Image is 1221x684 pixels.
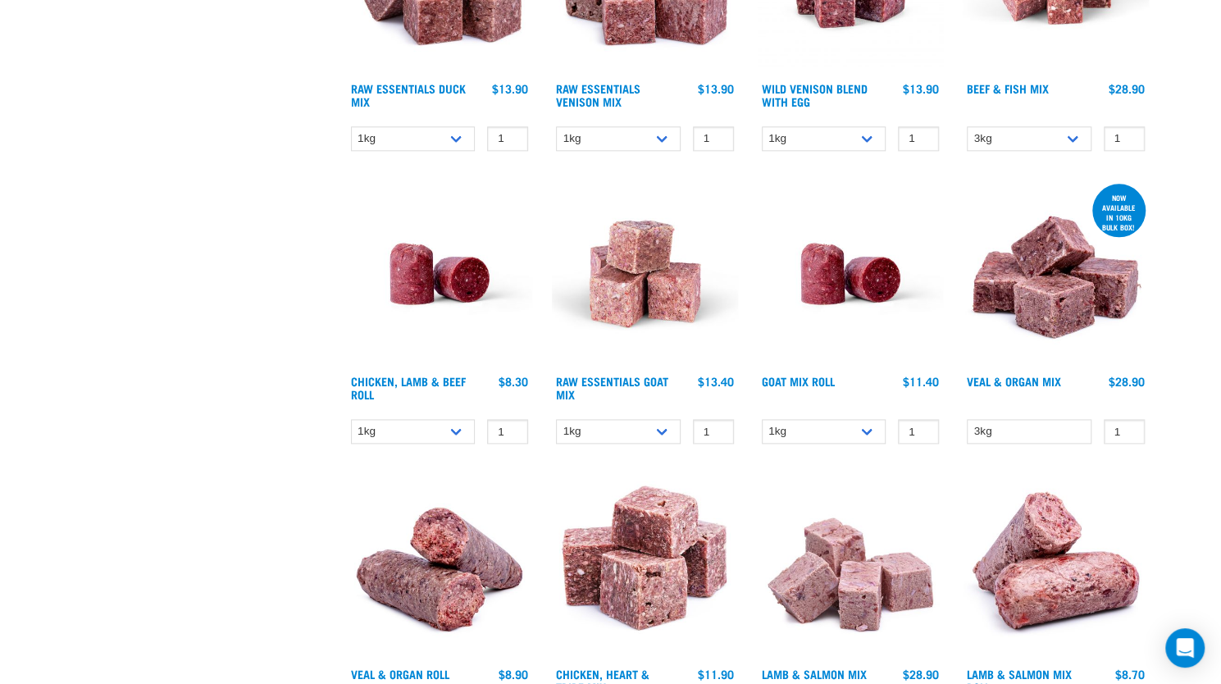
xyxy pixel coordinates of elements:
img: 1029 Lamb Salmon Mix 01 [758,473,944,659]
a: Chicken, Lamb & Beef Roll [351,378,466,397]
div: $13.90 [903,82,939,95]
img: 1261 Lamb Salmon Roll 01 [963,473,1149,659]
img: Raw Essentials Chicken Lamb Beef Bulk Minced Raw Dog Food Roll Unwrapped [758,180,944,367]
a: Lamb & Salmon Mix [762,671,867,677]
input: 1 [898,126,939,152]
div: now available in 10kg bulk box! [1092,185,1146,239]
div: $13.40 [698,375,734,388]
div: $8.70 [1115,668,1145,681]
img: Raw Essentials Chicken Lamb Beef Bulk Minced Raw Dog Food Roll Unwrapped [347,180,533,367]
a: Raw Essentials Duck Mix [351,85,466,104]
input: 1 [898,419,939,445]
input: 1 [693,419,734,445]
div: $11.90 [698,668,734,681]
input: 1 [487,126,528,152]
img: 1158 Veal Organ Mix 01 [963,180,1149,367]
div: $11.40 [903,375,939,388]
a: Wild Venison Blend with Egg [762,85,868,104]
div: $8.30 [499,375,528,388]
div: $13.90 [698,82,734,95]
a: Raw Essentials Goat Mix [556,378,668,397]
img: 1062 Chicken Heart Tripe Mix 01 [552,473,738,659]
a: Goat Mix Roll [762,378,835,384]
img: Veal Organ Mix Roll 01 [347,473,533,659]
input: 1 [1104,126,1145,152]
a: Raw Essentials Venison Mix [556,85,640,104]
img: Goat M Ix 38448 [552,180,738,367]
a: Veal & Organ Mix [967,378,1061,384]
div: $28.90 [1109,375,1145,388]
div: $28.90 [903,668,939,681]
div: $8.90 [499,668,528,681]
a: Veal & Organ Roll [351,671,449,677]
input: 1 [693,126,734,152]
div: $13.90 [492,82,528,95]
div: $28.90 [1109,82,1145,95]
input: 1 [487,419,528,445]
a: Beef & Fish Mix [967,85,1049,91]
input: 1 [1104,419,1145,445]
div: Open Intercom Messenger [1165,628,1205,668]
